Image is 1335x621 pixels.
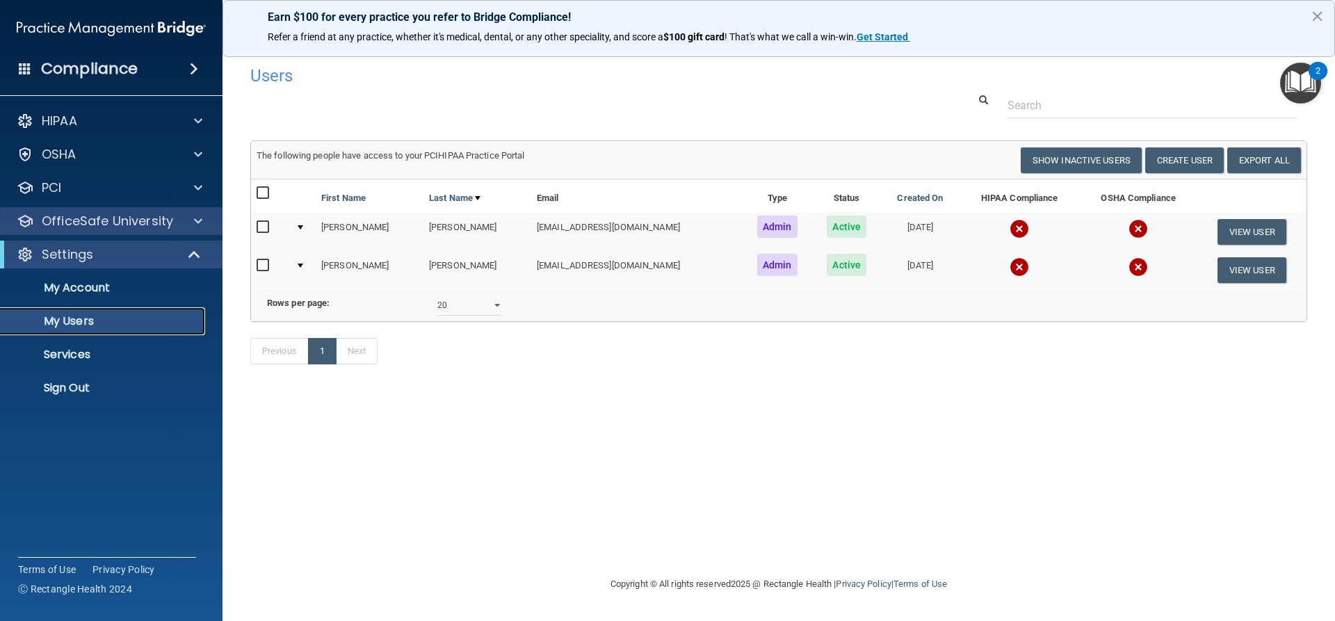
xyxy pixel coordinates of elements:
[18,563,76,576] a: Terms of Use
[316,251,423,289] td: [PERSON_NAME]
[1280,63,1321,104] button: Open Resource Center, 2 new notifications
[531,251,742,289] td: [EMAIL_ADDRESS][DOMAIN_NAME]
[429,190,480,207] a: Last Name
[9,348,199,362] p: Services
[250,67,858,85] h4: Users
[1128,257,1148,277] img: cross.ca9f0e7f.svg
[812,179,881,213] th: Status
[1008,92,1297,118] input: Search
[1010,219,1029,239] img: cross.ca9f0e7f.svg
[1217,257,1286,283] button: View User
[827,216,866,238] span: Active
[857,31,908,42] strong: Get Started
[897,190,943,207] a: Created On
[663,31,725,42] strong: $100 gift card
[336,338,378,364] a: Next
[423,251,531,289] td: [PERSON_NAME]
[316,213,423,251] td: [PERSON_NAME]
[1021,147,1142,173] button: Show Inactive Users
[17,213,202,229] a: OfficeSafe University
[18,582,132,596] span: Ⓒ Rectangle Health 2024
[1316,71,1320,89] div: 2
[1010,257,1029,277] img: cross.ca9f0e7f.svg
[1145,147,1224,173] button: Create User
[423,213,531,251] td: [PERSON_NAME]
[525,562,1033,606] div: Copyright © All rights reserved 2025 @ Rectangle Health | |
[17,179,202,196] a: PCI
[1080,179,1197,213] th: OSHA Compliance
[531,213,742,251] td: [EMAIL_ADDRESS][DOMAIN_NAME]
[268,31,663,42] span: Refer a friend at any practice, whether it's medical, dental, or any other speciality, and score a
[92,563,155,576] a: Privacy Policy
[42,146,76,163] p: OSHA
[17,113,202,129] a: HIPAA
[268,10,1290,24] p: Earn $100 for every practice you refer to Bridge Compliance!
[41,59,138,79] h4: Compliance
[857,31,910,42] a: Get Started
[257,150,525,161] span: The following people have access to your PCIHIPAA Practice Portal
[9,281,199,295] p: My Account
[321,190,366,207] a: First Name
[1217,219,1286,245] button: View User
[757,216,798,238] span: Admin
[960,179,1080,213] th: HIPAA Compliance
[881,213,959,251] td: [DATE]
[9,381,199,395] p: Sign Out
[17,146,202,163] a: OSHA
[743,179,813,213] th: Type
[17,15,206,42] img: PMB logo
[42,179,61,196] p: PCI
[42,246,93,263] p: Settings
[725,31,857,42] span: ! That's what we call a win-win.
[9,314,199,328] p: My Users
[836,579,891,589] a: Privacy Policy
[42,213,173,229] p: OfficeSafe University
[250,338,309,364] a: Previous
[827,254,866,276] span: Active
[308,338,337,364] a: 1
[881,251,959,289] td: [DATE]
[42,113,77,129] p: HIPAA
[1311,5,1324,27] button: Close
[17,246,202,263] a: Settings
[1227,147,1301,173] a: Export All
[757,254,798,276] span: Admin
[1128,219,1148,239] img: cross.ca9f0e7f.svg
[893,579,947,589] a: Terms of Use
[531,179,742,213] th: Email
[267,298,330,308] b: Rows per page:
